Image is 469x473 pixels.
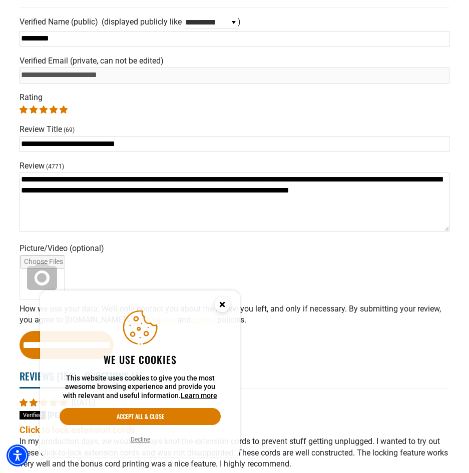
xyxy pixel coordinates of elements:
[20,255,65,300] input: Choose a review picture (optional)
[20,136,449,152] input: Review Title
[20,398,70,407] span: 5 star review
[204,290,240,321] button: Close this option
[40,290,240,457] aside: Cookie Consent
[46,163,64,170] span: (4771)
[7,444,29,466] div: Accessibility Menu
[30,105,40,113] a: 2 stars
[181,391,217,399] a: This website uses cookies to give you the most awesome browsing experience and provide you with r...
[40,105,50,113] a: 3 stars
[20,172,449,231] textarea: Review
[60,408,221,425] button: Accept all & close
[64,126,75,133] span: (69)
[50,105,60,113] a: 4 stars
[20,423,449,436] b: Click to lock extension cords
[20,244,449,252] label: Picture/Video (optional)
[60,353,221,366] h2: We use cookies
[20,125,62,133] label: Review Title
[20,57,449,65] label: Verified Email (private, can not be edited)
[104,18,182,26] label: displayed publicly like
[20,365,77,388] span: Reviews ( )
[128,434,153,444] button: Decline
[20,303,449,326] p: How we use your data: We’ll only contact you about the review you left, and only if necessary. By...
[20,31,449,47] input: Name
[20,105,30,113] a: 1 star
[20,93,449,101] label: Rating
[20,162,45,170] label: Review
[60,374,221,400] p: This website uses cookies to give you the most awesome browsing experience and provide you with r...
[20,67,449,83] input: Email
[20,18,98,26] label: Verified Name (public)
[20,436,449,469] p: In my production days, we would always knot the extension cords to prevent stuff getting unplugge...
[102,17,241,26] span: ( )
[20,93,449,115] div: Rating
[60,105,68,113] a: 5 stars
